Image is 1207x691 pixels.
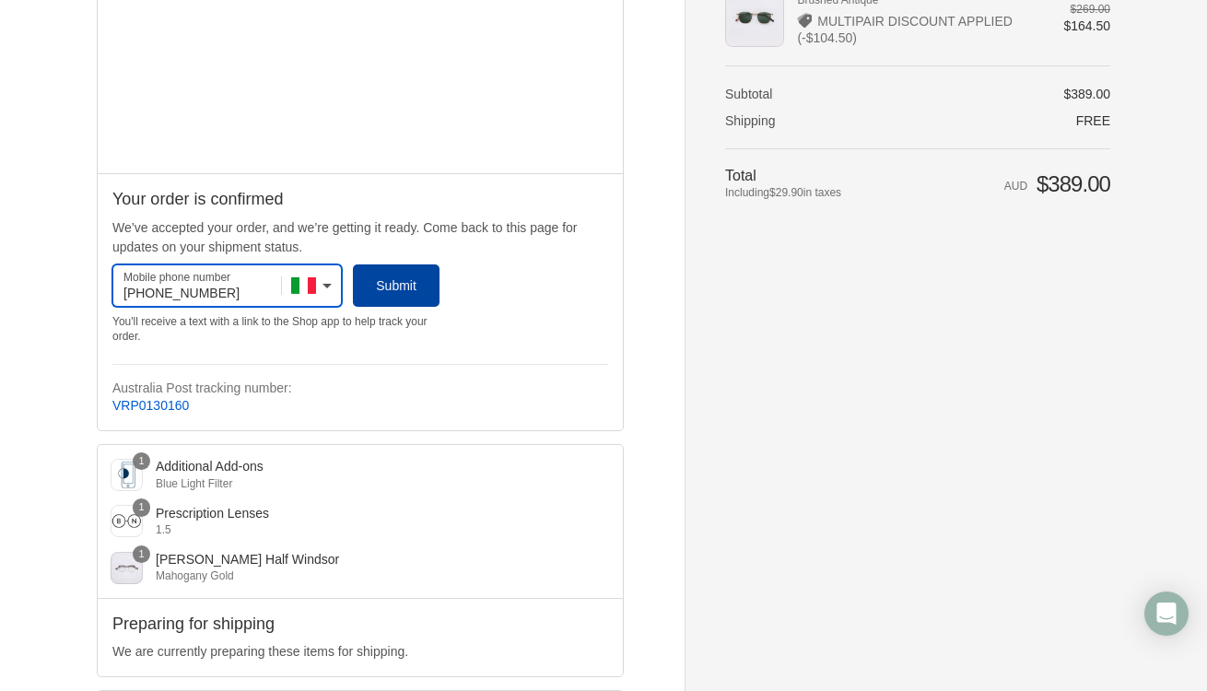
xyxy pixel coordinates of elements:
[112,264,342,307] input: Mobile phone number
[1063,87,1110,101] span: $389.00
[156,521,581,538] div: 1.5
[112,218,608,257] p: We’ve accepted your order, and we’re getting it ready. Come back to this page for updates on your...
[112,614,608,635] h2: Preparing for shipping
[725,113,776,128] span: Shipping
[797,14,1013,45] span: MULTIPAIR DISCOUNT APPLIED (-$104.50)
[156,552,339,567] span: [PERSON_NAME] Half Windsor
[133,545,150,563] span: 1
[1037,171,1110,196] span: $389.00
[112,398,189,413] a: VRP0130160
[725,86,910,102] th: Subtotal
[112,189,608,210] h2: Your order is confirmed
[133,498,150,516] span: 1
[111,459,143,491] img: Additional Add-ons - Blue Light Filter
[769,186,803,199] span: $29.90
[133,452,150,470] span: 1
[1076,113,1110,128] span: Free
[156,506,269,521] span: Prescription Lenses
[156,475,581,492] div: Blue Light Filter
[156,459,264,474] span: Additional Add-ons
[111,552,143,584] img: Theodore Half Windsor - Mahogany Gold
[725,184,910,201] span: Including in taxes
[1063,18,1110,33] span: $164.50
[353,264,439,307] button: Submit
[1071,3,1110,16] del: $269.00
[1144,591,1189,636] div: Open Intercom Messenger
[1004,180,1027,193] span: AUD
[376,278,416,293] span: Submit
[156,568,581,584] div: Mahogany Gold
[112,642,608,662] p: We are currently preparing these items for shipping.
[112,314,439,344] div: You'll receive a text with a link to the Shop app to help track your order.
[112,381,292,395] strong: Australia Post tracking number:
[725,168,756,183] span: Total
[111,505,143,537] img: Prescription Lenses - 1.5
